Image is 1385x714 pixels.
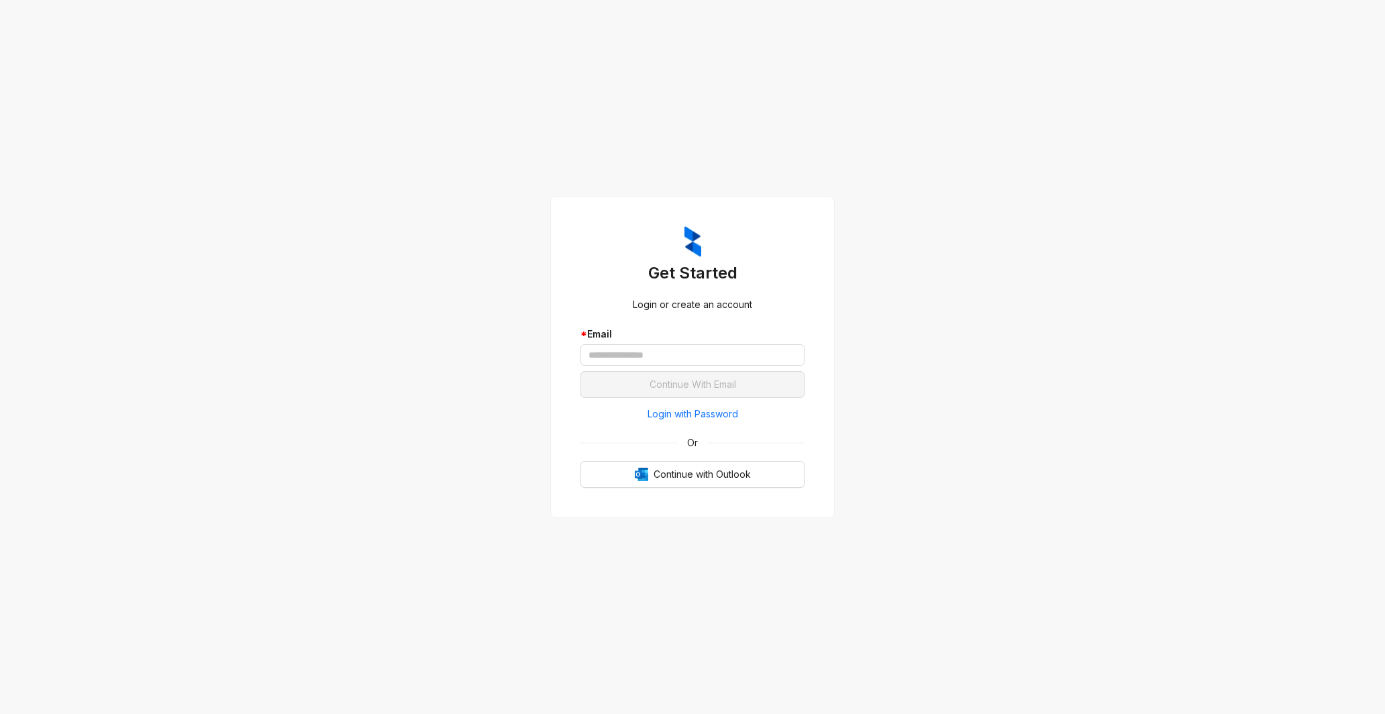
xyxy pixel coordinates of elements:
span: Continue with Outlook [654,467,751,482]
button: Continue With Email [580,371,805,398]
img: ZumaIcon [684,226,701,257]
span: Login with Password [648,407,738,421]
span: Or [678,436,707,450]
img: Outlook [635,468,648,481]
button: Login with Password [580,403,805,425]
div: Email [580,327,805,342]
button: OutlookContinue with Outlook [580,461,805,488]
div: Login or create an account [580,297,805,312]
h3: Get Started [580,262,805,284]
